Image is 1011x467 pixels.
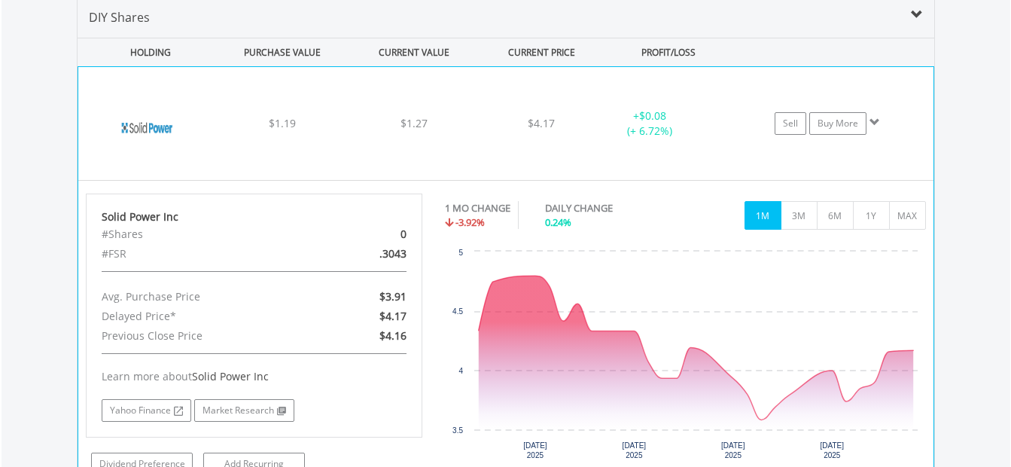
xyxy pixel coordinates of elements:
[545,215,571,229] span: 0.24%
[458,249,463,257] text: 5
[721,441,745,459] text: [DATE] 2025
[458,367,463,375] text: 4
[528,116,555,130] span: $4.17
[623,441,647,459] text: [DATE] 2025
[102,209,407,224] div: Solid Power Inc
[90,224,309,244] div: #Shares
[781,201,818,230] button: 3M
[545,201,665,215] div: DAILY CHANGE
[817,201,854,230] button: 6M
[90,244,309,264] div: #FSR
[455,215,485,229] span: -3.92%
[78,38,215,66] div: HOLDING
[889,201,926,230] button: MAX
[523,441,547,459] text: [DATE] 2025
[194,399,294,422] a: Market Research
[89,9,150,26] span: DIY Shares
[604,38,733,66] div: PROFIT/LOSS
[86,86,215,176] img: EQU.US.SLDP.png
[593,108,706,139] div: + (+ 6.72%)
[379,328,407,343] span: $4.16
[639,108,666,123] span: $0.08
[90,307,309,326] div: Delayed Price*
[452,426,463,435] text: 3.5
[350,38,479,66] div: CURRENT VALUE
[809,112,866,135] a: Buy More
[775,112,806,135] a: Sell
[90,326,309,346] div: Previous Close Price
[452,307,463,316] text: 4.5
[192,369,269,383] span: Solid Power Inc
[821,441,845,459] text: [DATE] 2025
[90,287,309,307] div: Avg. Purchase Price
[269,116,296,130] span: $1.19
[309,244,418,264] div: .3043
[102,399,191,422] a: Yahoo Finance
[481,38,601,66] div: CURRENT PRICE
[400,116,428,130] span: $1.27
[309,224,418,244] div: 0
[853,201,890,230] button: 1Y
[218,38,347,66] div: PURCHASE VALUE
[445,201,510,215] div: 1 MO CHANGE
[379,309,407,323] span: $4.17
[379,289,407,304] span: $3.91
[102,369,407,384] div: Learn more about
[745,201,781,230] button: 1M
